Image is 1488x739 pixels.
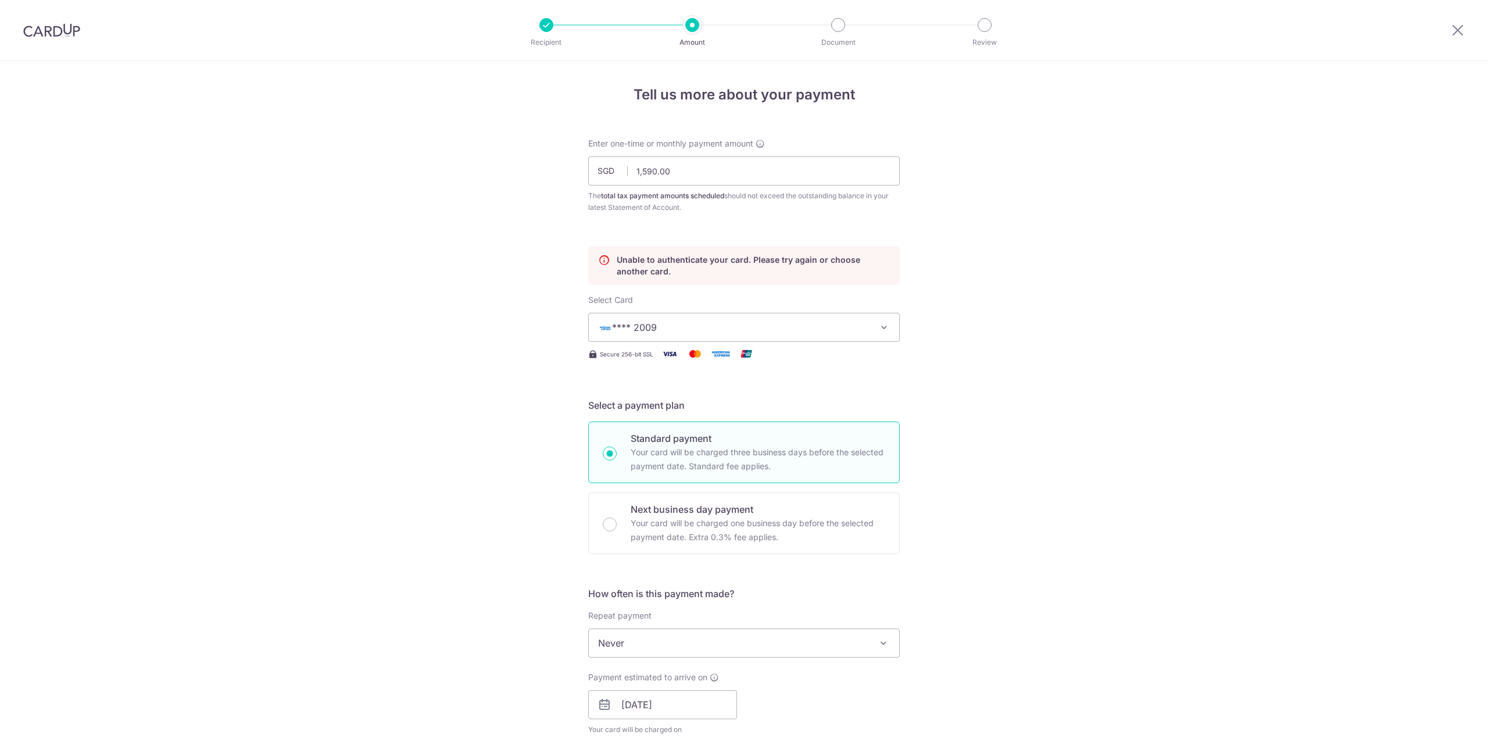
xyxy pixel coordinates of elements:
[658,347,681,361] img: Visa
[589,629,899,657] span: Never
[588,156,900,185] input: 0.00
[942,37,1028,48] p: Review
[588,398,900,412] h5: Select a payment plan
[598,165,628,177] span: SGD
[588,84,900,105] h4: Tell us more about your payment
[588,295,633,305] span: translation missing: en.payables.payment_networks.credit_card.summary.labels.select_card
[598,324,612,332] img: AMEX
[617,254,890,277] p: Unable to authenticate your card. Please try again or choose another card.
[588,138,753,149] span: Enter one-time or monthly payment amount
[588,190,900,213] div: The should not exceed the outstanding balance in your latest Statement of Account.
[709,347,732,361] img: American Express
[795,37,881,48] p: Document
[588,690,737,719] input: DD / MM / YYYY
[1414,704,1476,733] iframe: Opens a widget where you can find more information
[601,191,724,200] b: total tax payment amounts scheduled
[23,23,80,37] img: CardUp
[631,445,885,473] p: Your card will be charged three business days before the selected payment date. Standard fee appl...
[503,37,589,48] p: Recipient
[588,610,652,622] label: Repeat payment
[631,502,885,516] p: Next business day payment
[631,516,885,544] p: Your card will be charged one business day before the selected payment date. Extra 0.3% fee applies.
[588,629,900,658] span: Never
[684,347,707,361] img: Mastercard
[631,431,885,445] p: Standard payment
[649,37,735,48] p: Amount
[600,349,653,359] span: Secure 256-bit SSL
[735,347,758,361] img: Union Pay
[588,587,900,601] h5: How often is this payment made?
[588,724,737,736] span: Your card will be charged on
[588,672,707,683] span: Payment estimated to arrive on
